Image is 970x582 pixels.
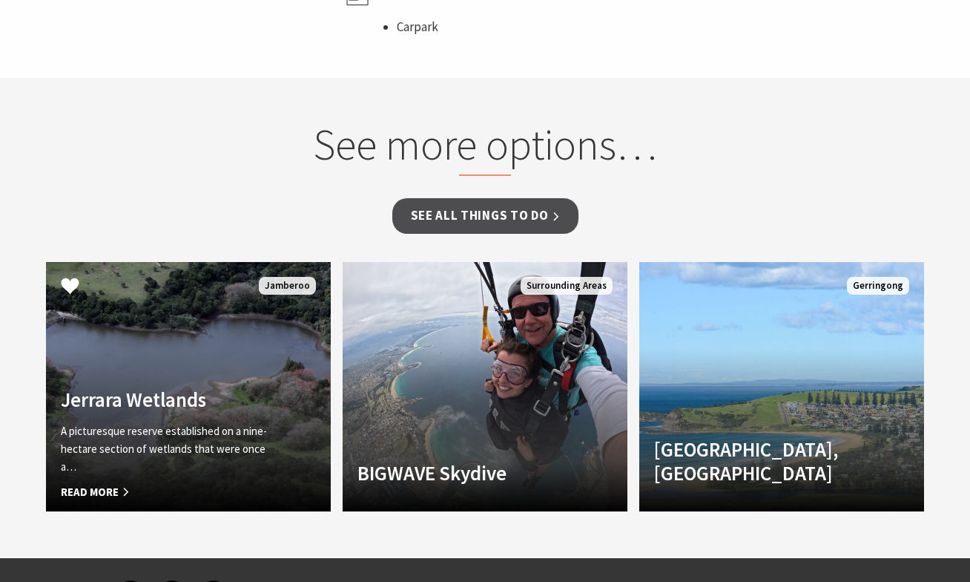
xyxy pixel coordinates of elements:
[61,483,273,501] span: Read More
[343,262,627,511] a: Another Image Used BIGWAVE Skydive Surrounding Areas
[639,262,924,511] a: [GEOGRAPHIC_DATA], [GEOGRAPHIC_DATA] Gerringong
[654,437,866,485] h4: [GEOGRAPHIC_DATA], [GEOGRAPHIC_DATA]
[259,277,316,295] span: Jamberoo
[202,119,768,177] h2: See more options…
[392,198,578,233] a: See all Things To Do
[357,461,570,485] h4: BIGWAVE Skydive
[61,388,273,411] h4: Jerrara Wetlands
[46,262,331,511] a: Jerrara Wetlands A picturesque reserve established on a nine-hectare section of wetlands that wer...
[397,17,650,37] li: Carpark
[521,277,613,295] span: Surrounding Areas
[46,262,94,313] button: Click to Favourite Jerrara Wetlands
[847,277,909,295] span: Gerringong
[61,422,273,476] p: A picturesque reserve established on a nine-hectare section of wetlands that were once a…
